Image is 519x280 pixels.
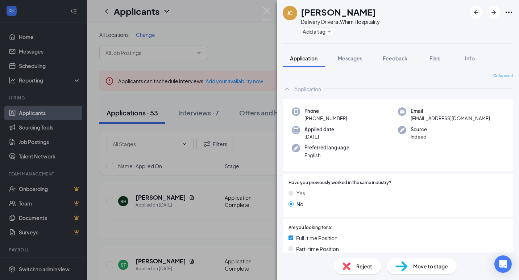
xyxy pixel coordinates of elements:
div: Delivery Driver at Whim Hospitality [301,18,380,25]
div: Open Intercom Messenger [494,255,512,273]
span: Indeed [411,133,427,140]
svg: Ellipses [505,8,513,17]
button: PlusAdd a tag [301,27,333,35]
div: JC [287,9,293,17]
span: Full-time Position [296,234,337,242]
span: [EMAIL_ADDRESS][DOMAIN_NAME] [411,115,490,122]
span: Messages [338,55,362,61]
span: Preferred language [304,144,349,151]
span: Info [465,55,475,61]
span: Yes [296,189,305,197]
span: Files [429,55,440,61]
span: English [304,152,349,159]
span: [DATE] [304,133,334,140]
span: Reject [356,262,372,270]
button: ArrowRight [487,6,500,19]
svg: ArrowLeftNew [472,8,481,17]
span: Application [290,55,317,61]
svg: ArrowRight [489,8,498,17]
span: Collapse all [493,73,513,79]
span: Source [411,126,427,133]
span: No [296,200,303,208]
button: ArrowLeftNew [470,6,483,19]
span: Part-time Position [296,245,339,253]
svg: Plus [327,29,331,34]
span: Are you looking for a: [288,224,332,231]
span: Feedback [383,55,407,61]
svg: ChevronUp [283,85,291,93]
span: Applied date [304,126,334,133]
span: Move to stage [413,262,448,270]
span: Email [411,107,490,115]
h1: [PERSON_NAME] [301,6,376,18]
span: Have you previously worked in the same industry? [288,179,391,186]
span: Phone [304,107,347,115]
div: Application [294,85,321,93]
span: [PHONE_NUMBER] [304,115,347,122]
